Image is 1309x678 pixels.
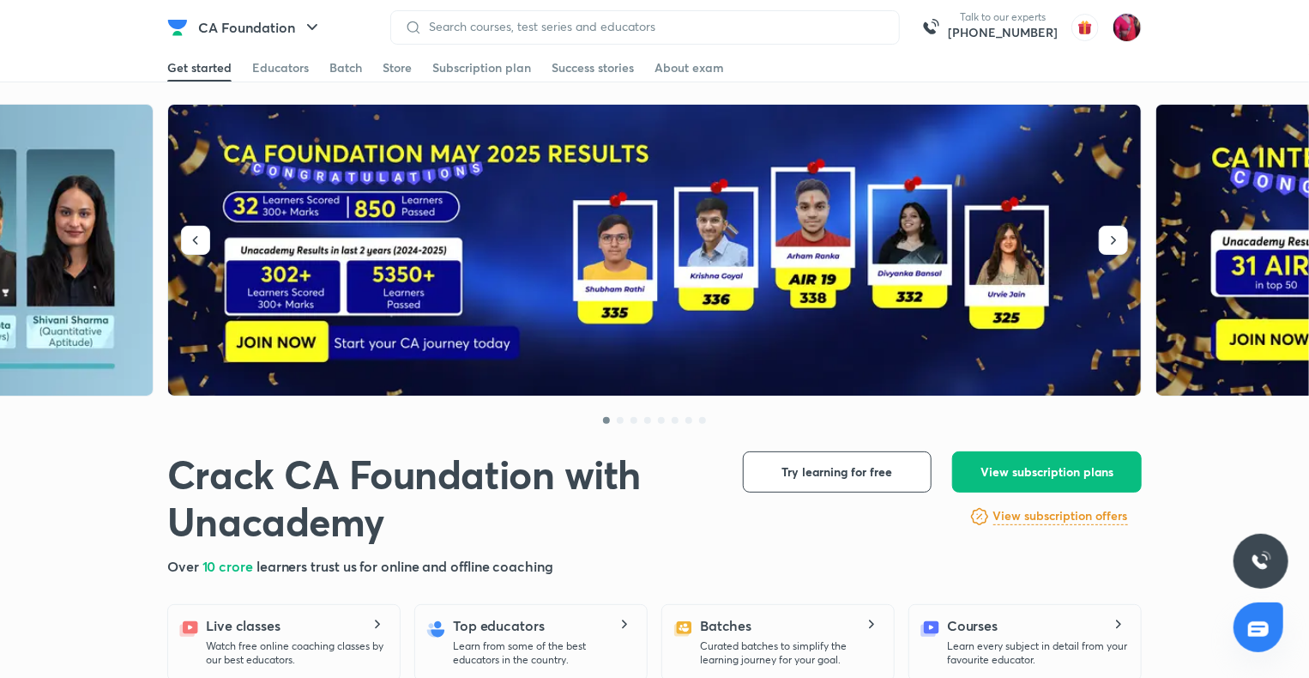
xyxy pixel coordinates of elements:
[329,59,362,76] div: Batch
[1071,14,1099,41] img: avatar
[952,451,1142,493] button: View subscription plans
[782,463,893,481] span: Try learning for free
[252,54,309,82] a: Educators
[432,54,531,82] a: Subscription plan
[993,507,1128,525] h6: View subscription offers
[167,17,188,38] img: Company Logo
[167,59,232,76] div: Get started
[552,54,634,82] a: Success stories
[432,59,531,76] div: Subscription plan
[167,557,202,575] span: Over
[948,10,1058,24] p: Talk to our experts
[914,10,948,45] img: call-us
[202,557,256,575] span: 10 crore
[654,54,724,82] a: About exam
[329,54,362,82] a: Batch
[188,10,333,45] button: CA Foundation
[422,20,885,33] input: Search courses, test series and educators
[1251,551,1271,572] img: ttu
[947,615,998,636] h5: Courses
[206,615,280,636] h5: Live classes
[993,506,1128,527] a: View subscription offers
[383,54,412,82] a: Store
[743,451,932,493] button: Try learning for free
[700,615,751,636] h5: Batches
[453,639,633,667] p: Learn from some of the best educators in the country.
[700,639,880,667] p: Curated batches to simplify the learning journey for your goal.
[252,59,309,76] div: Educators
[453,615,545,636] h5: Top educators
[1113,13,1142,42] img: Anushka Gupta
[256,557,553,575] span: learners trust us for online and offline coaching
[947,639,1127,667] p: Learn every subject in detail from your favourite educator.
[167,451,715,546] h1: Crack CA Foundation with Unacademy
[206,639,386,667] p: Watch free online coaching classes by our best educators.
[980,463,1113,481] span: View subscription plans
[167,54,232,82] a: Get started
[383,59,412,76] div: Store
[948,24,1058,41] a: [PHONE_NUMBER]
[654,59,724,76] div: About exam
[552,59,634,76] div: Success stories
